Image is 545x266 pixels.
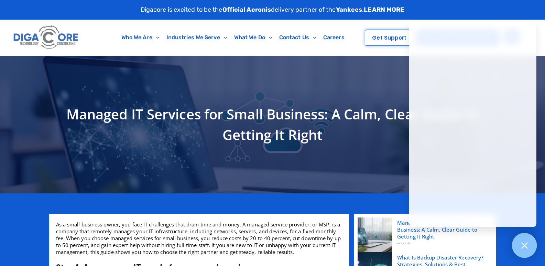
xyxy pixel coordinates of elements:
[231,30,276,45] a: What We Do
[109,30,357,45] nav: Menu
[397,240,488,247] div: As a small...
[276,30,320,45] a: Contact Us
[364,6,404,13] a: LEARN MORE
[12,23,80,52] img: Digacore logo 1
[222,6,271,13] strong: Official Acronis
[409,21,536,227] iframe: Chatgenie Messenger
[372,35,406,40] span: Get Support
[358,217,392,252] img: managed IT services for small business
[397,219,488,240] a: Managed IT Services for Small Business: A Calm, Clear Guide to Getting It Right
[336,6,362,13] strong: Yankees
[163,30,231,45] a: Industries We Serve
[365,30,414,46] a: Get Support
[141,5,405,14] p: Digacore is excited to be the delivery partner of the .
[118,30,163,45] a: Who We Are
[53,104,493,145] h1: Managed IT Services for Small Business: A Calm, Clear Guide to Getting It Right
[56,221,341,255] span: As a small business owner, you face IT challenges that drain time and money. A managed service pr...
[320,30,348,45] a: Careers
